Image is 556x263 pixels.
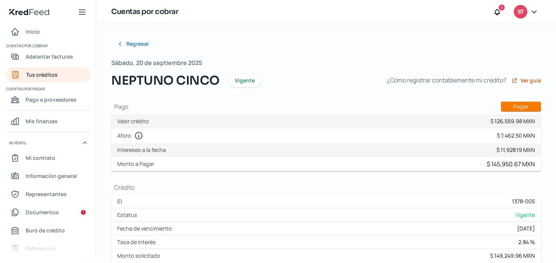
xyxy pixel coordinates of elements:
span: Sábado, 20 de septiembre 2025 [111,57,202,68]
span: Representantes [26,189,67,199]
span: Ver guía [521,78,541,83]
label: Aforo [117,131,146,140]
h1: Crédito [111,183,541,192]
a: Documentos [6,205,91,220]
span: Información general [26,171,77,181]
span: Buró de crédito [26,226,65,235]
span: Tus créditos [26,70,58,79]
a: Adelantar facturas [6,49,91,64]
a: Mi contrato [6,150,91,166]
div: 2.84 % [518,238,535,246]
button: Pagar [501,102,541,111]
label: Intereses a la fecha [117,146,169,153]
span: Referencias [26,244,56,253]
div: $ 11,928.19 MXN [496,146,535,153]
span: Mis finanzas [26,116,58,126]
label: ID [117,198,125,205]
span: 1 [501,4,502,11]
label: Valor crédito [117,118,152,125]
a: Referencias [6,241,91,256]
a: Tus créditos [6,67,91,82]
label: Fecha de vencimiento [117,225,175,232]
span: Pago a proveedores [26,95,77,104]
span: Adelantar facturas [26,52,73,61]
a: Representantes [6,187,91,202]
a: Inicio [6,24,91,39]
span: NEPTUNO CINCO [111,71,220,90]
label: Monto a Pagar [117,160,157,167]
a: Información general [6,169,91,184]
span: Inicio [26,27,40,36]
div: 1378-005 [512,198,535,205]
span: Mi contrato [26,153,55,162]
div: $ 126,559.98 MXN [490,118,535,125]
div: [DATE] [517,225,535,232]
span: Cuentas por cobrar [6,42,90,49]
span: ST [518,8,524,17]
a: Ver guía [512,77,541,84]
span: Vigente [235,78,255,83]
span: Mi perfil [9,139,26,146]
label: Estatus [117,211,140,218]
button: Regresar [111,36,155,51]
span: Cuentas por pagar [6,85,90,92]
span: Vigente [515,211,535,218]
div: $ 149,249.96 MXN [490,252,535,259]
div: $ 7,462.50 MXN [497,132,535,139]
div: $ 145,950.67 MXN [487,160,535,168]
span: Documentos [26,207,59,217]
a: Pago a proveedores [6,92,91,107]
a: Buró de crédito [6,223,91,238]
a: Mis finanzas [6,114,91,129]
label: Tasa de interés [117,238,159,246]
span: Regresar [126,41,149,46]
span: ¿Cómo registrar contablemente mi crédito? [387,75,506,86]
h1: Pago [111,102,541,111]
h1: Cuentas por cobrar [111,6,178,17]
label: Monto solicitado [117,252,163,259]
